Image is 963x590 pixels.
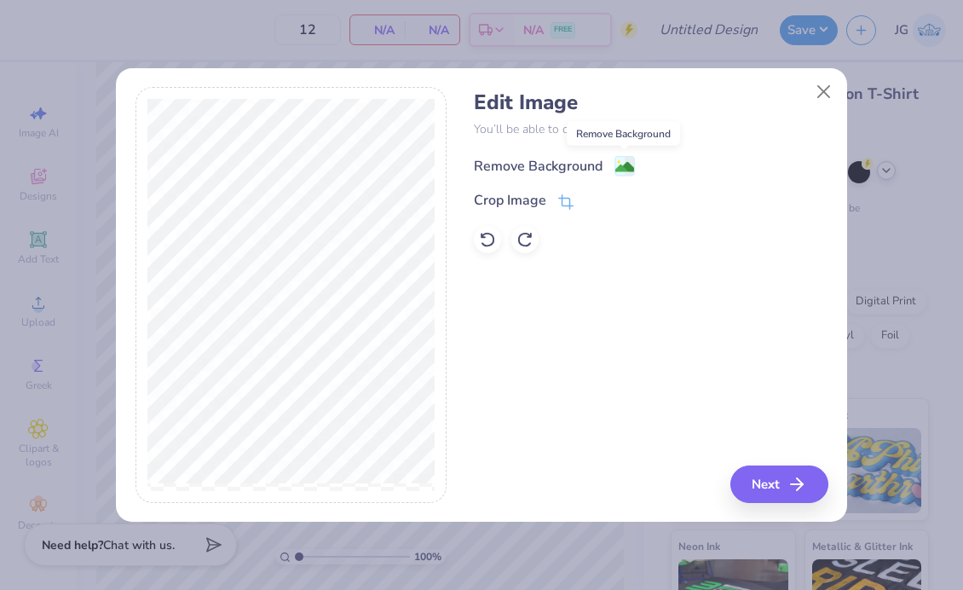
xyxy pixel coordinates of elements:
[474,90,827,115] h4: Edit Image
[474,190,546,211] div: Crop Image
[567,122,680,146] div: Remove Background
[474,156,603,176] div: Remove Background
[474,120,827,138] p: You’ll be able to do all of this later too.
[730,466,828,503] button: Next
[808,75,840,107] button: Close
